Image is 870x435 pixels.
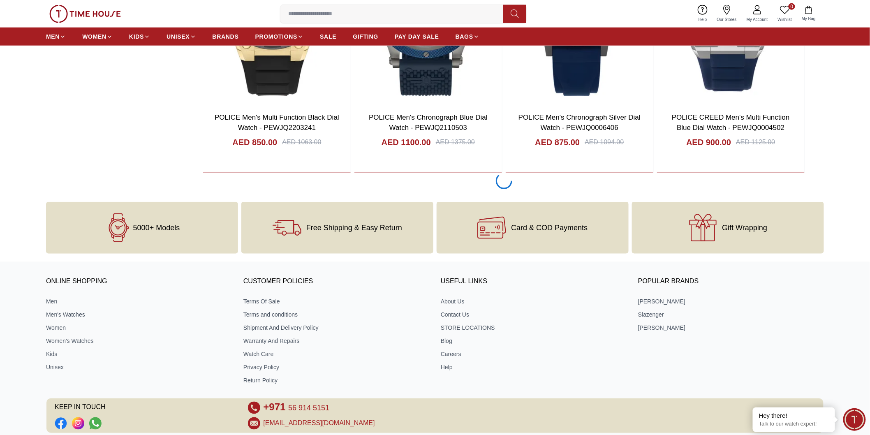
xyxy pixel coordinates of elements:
[306,224,402,232] span: Free Shipping & Easy Return
[243,324,429,332] a: Shipment And Delivery Policy
[167,29,196,44] a: UNISEX
[243,337,429,345] a: Warranty And Repairs
[369,113,488,132] a: POLICE Men's Chronograph Blue Dial Watch - PEWJQ2110503
[436,137,475,147] div: AED 1375.00
[129,32,144,41] span: KIDS
[798,16,819,22] span: My Bag
[518,113,641,132] a: POLICE Men's Chronograph Silver Dial Watch - PEWJQ0006406
[46,32,60,41] span: MEN
[243,298,429,306] a: Terms Of Sale
[46,311,232,319] a: Men's Watches
[535,137,580,148] h4: AED 875.00
[46,29,66,44] a: MEN
[743,16,771,23] span: My Account
[46,337,232,345] a: Women's Watches
[638,324,824,332] a: [PERSON_NAME]
[133,224,180,232] span: 5000+ Models
[712,3,742,24] a: Our Stores
[775,16,795,23] span: Wishlist
[264,402,330,414] a: +971 56 914 5151
[320,29,336,44] a: SALE
[46,275,232,288] h3: ONLINE SHOPPING
[789,3,795,10] span: 0
[585,137,624,147] div: AED 1094.00
[320,32,336,41] span: SALE
[638,311,824,319] a: Slazenger
[722,224,768,232] span: Gift Wrapping
[695,16,710,23] span: Help
[441,350,627,359] a: Careers
[456,32,473,41] span: BAGS
[395,29,439,44] a: PAY DAY SALE
[759,421,829,428] p: Talk to our watch expert!
[55,417,67,430] a: Social Link
[441,275,627,288] h3: USEFUL LINKS
[395,32,439,41] span: PAY DAY SALE
[255,32,298,41] span: PROMOTIONS
[797,4,821,23] button: My Bag
[82,32,106,41] span: WOMEN
[55,402,236,414] span: KEEP IN TOUCH
[167,32,190,41] span: UNISEX
[638,275,824,288] h3: Popular Brands
[759,412,829,420] div: Hey there!
[215,113,339,132] a: POLICE Men's Multi Function Black Dial Watch - PEWJQ2203241
[353,29,378,44] a: GIFTING
[72,417,84,430] a: Social Link
[243,377,429,385] a: Return Policy
[441,337,627,345] a: Blog
[46,363,232,372] a: Unisex
[456,29,479,44] a: BAGS
[89,417,102,430] a: Social Link
[288,404,329,412] span: 56 914 5151
[441,324,627,332] a: STORE LOCATIONS
[382,137,431,148] h4: AED 1100.00
[441,298,627,306] a: About Us
[129,29,150,44] a: KIDS
[282,137,321,147] div: AED 1063.00
[243,275,429,288] h3: CUSTOMER POLICIES
[686,137,731,148] h4: AED 900.00
[843,408,866,431] div: Chat Widget
[736,137,775,147] div: AED 1125.00
[55,417,67,430] li: Facebook
[243,311,429,319] a: Terms and conditions
[773,3,797,24] a: 0Wishlist
[46,298,232,306] a: Men
[441,363,627,372] a: Help
[672,113,790,132] a: POLICE CREED Men's Multi Function Blue Dial Watch - PEWJQ0004502
[511,224,588,232] span: Card & COD Payments
[243,363,429,372] a: Privacy Policy
[353,32,378,41] span: GIFTING
[694,3,712,24] a: Help
[255,29,304,44] a: PROMOTIONS
[46,324,232,332] a: Women
[243,350,429,359] a: Watch Care
[46,350,232,359] a: Kids
[638,298,824,306] a: [PERSON_NAME]
[441,311,627,319] a: Contact Us
[82,29,113,44] a: WOMEN
[232,137,277,148] h4: AED 850.00
[264,419,375,428] a: [EMAIL_ADDRESS][DOMAIN_NAME]
[714,16,740,23] span: Our Stores
[49,5,121,23] img: ...
[213,29,239,44] a: BRANDS
[213,32,239,41] span: BRANDS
